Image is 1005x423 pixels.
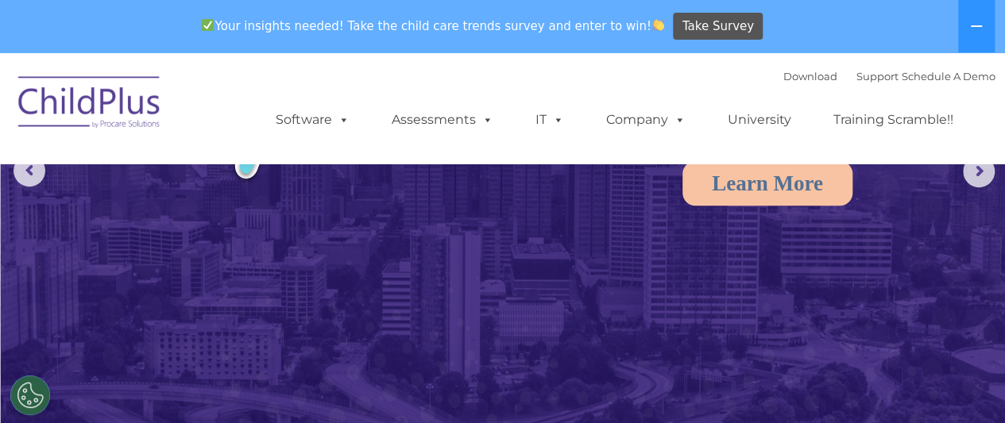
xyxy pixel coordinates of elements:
a: Learn More [682,161,852,206]
a: Training Scramble!! [818,104,969,136]
a: Assessments [376,104,509,136]
img: 👏 [652,19,664,31]
span: Take Survey [682,13,754,40]
a: Take Survey [673,13,763,40]
a: Schedule A Demo [902,70,995,83]
a: Download [783,70,837,83]
button: Cookies Settings [10,375,50,415]
span: Phone number [221,170,288,182]
img: ChildPlus by Procare Solutions [10,65,169,144]
a: IT [520,104,580,136]
a: University [712,104,807,136]
a: Support [856,70,899,83]
img: ✅ [202,19,214,31]
span: Your insights needed! Take the child care trends survey and enter to win! [195,10,671,41]
font: | [783,70,995,83]
a: Company [590,104,702,136]
span: Last name [221,105,269,117]
a: Software [260,104,365,136]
